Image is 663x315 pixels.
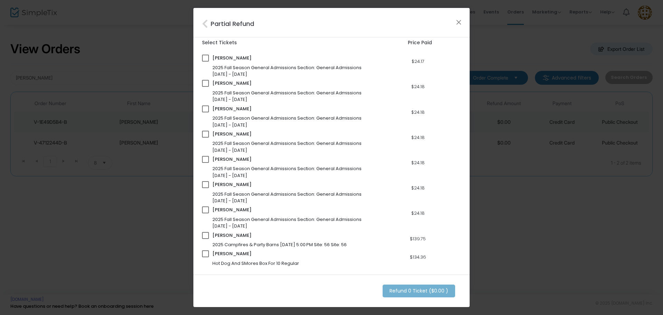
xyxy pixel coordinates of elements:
[411,134,425,141] div: $24.18
[212,216,362,230] span: 2025 Fall Season General Admissions Section: General Admissions [DATE] - [DATE]
[410,254,426,261] div: $134.36
[212,55,327,62] span: [PERSON_NAME]
[410,235,426,242] div: $139.75
[202,19,211,28] i: Close
[411,185,425,192] div: $24.18
[411,159,425,166] div: $24.18
[411,83,425,90] div: $24.18
[212,260,299,267] span: Hot Dog And SMores Box For 10 Regular
[212,64,362,78] span: 2025 Fall Season General Admissions Section: General Admissions [DATE] - [DATE]
[411,210,425,217] div: $24.18
[454,18,463,27] button: Close
[212,191,362,204] span: 2025 Fall Season General Admissions Section: General Admissions [DATE] - [DATE]
[212,140,362,154] span: 2025 Fall Season General Admissions Section: General Admissions [DATE] - [DATE]
[212,115,362,128] span: 2025 Fall Season General Admissions Section: General Admissions [DATE] - [DATE]
[408,39,432,46] label: Price Paid
[212,181,327,188] span: [PERSON_NAME]
[212,156,327,163] span: [PERSON_NAME]
[212,241,347,248] span: 2025 Campfires & Party Barns [DATE] 5:00 PM Site: 56 Site: 56
[212,90,362,103] span: 2025 Fall Season General Admissions Section: General Admissions [DATE] - [DATE]
[212,250,327,257] span: [PERSON_NAME]
[212,206,327,213] span: [PERSON_NAME]
[212,105,327,112] span: [PERSON_NAME]
[412,58,424,65] div: $24.17
[202,17,454,28] h4: Partial Refund
[212,232,327,239] span: [PERSON_NAME]
[212,80,327,87] span: [PERSON_NAME]
[212,131,327,138] span: [PERSON_NAME]
[411,109,425,116] div: $24.18
[212,165,362,179] span: 2025 Fall Season General Admissions Section: General Admissions [DATE] - [DATE]
[202,39,237,46] label: Select Tickets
